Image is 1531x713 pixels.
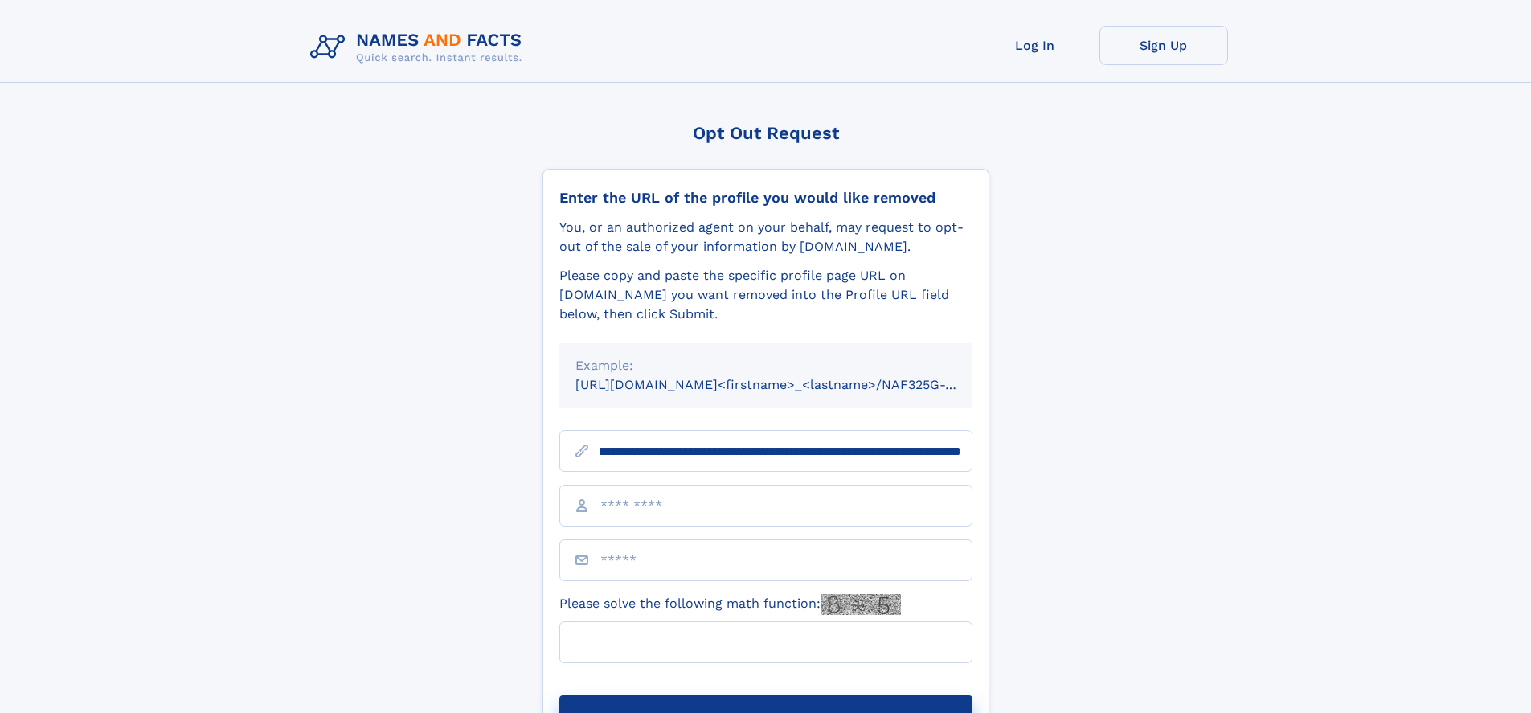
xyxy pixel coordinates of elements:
[575,356,956,375] div: Example:
[1099,26,1228,65] a: Sign Up
[559,594,901,615] label: Please solve the following math function:
[971,26,1099,65] a: Log In
[304,26,535,69] img: Logo Names and Facts
[559,266,972,324] div: Please copy and paste the specific profile page URL on [DOMAIN_NAME] you want removed into the Pr...
[575,377,1003,392] small: [URL][DOMAIN_NAME]<firstname>_<lastname>/NAF325G-xxxxxxxx
[559,189,972,207] div: Enter the URL of the profile you would like removed
[559,218,972,256] div: You, or an authorized agent on your behalf, may request to opt-out of the sale of your informatio...
[542,123,989,143] div: Opt Out Request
